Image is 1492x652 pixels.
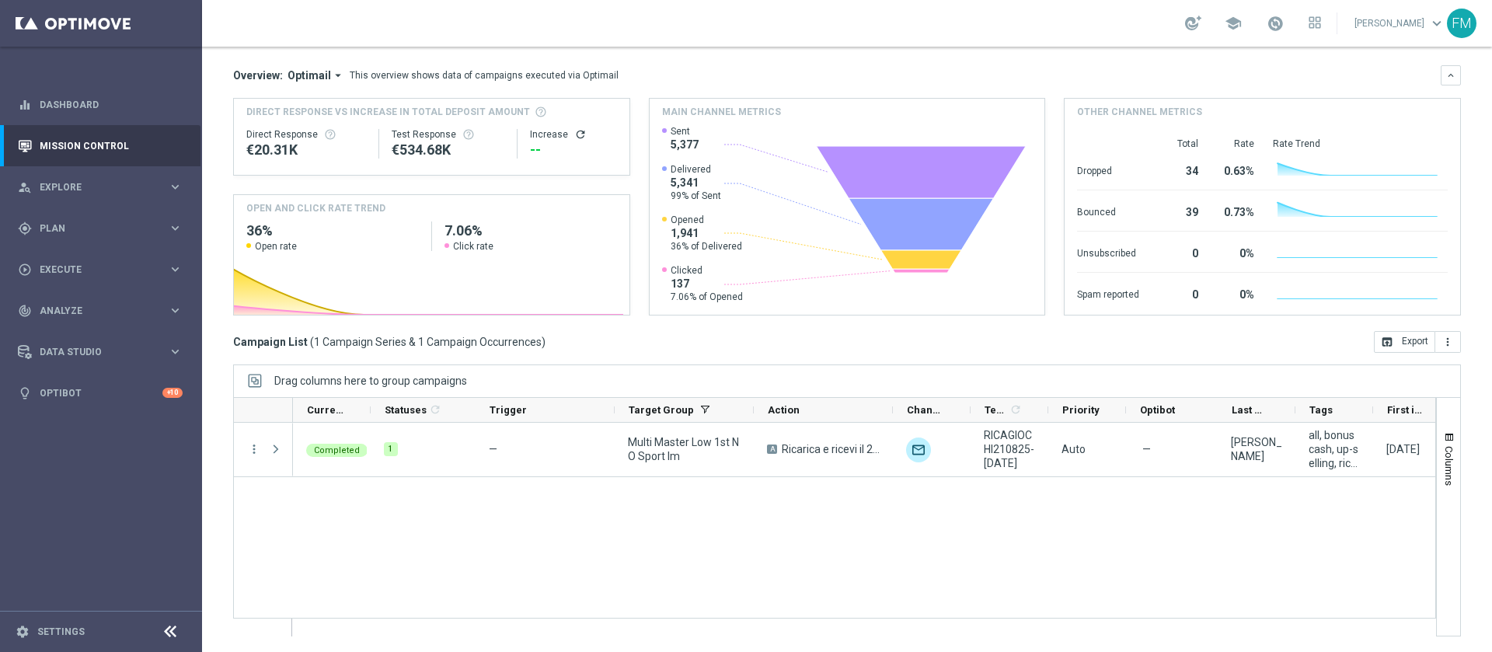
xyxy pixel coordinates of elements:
span: Execute [40,265,168,274]
div: Unsubscribed [1077,239,1139,264]
div: 0 [1158,281,1198,305]
span: ) [542,335,546,349]
span: ( [310,335,314,349]
i: refresh [429,403,441,416]
button: Mission Control [17,140,183,152]
span: Calculate column [1007,401,1022,418]
i: lightbulb [18,386,32,400]
span: Explore [40,183,168,192]
div: play_circle_outline Execute keyboard_arrow_right [17,263,183,276]
button: more_vert [247,442,261,456]
span: A [767,445,777,454]
span: school [1225,15,1242,32]
div: +10 [162,388,183,398]
span: — [489,443,497,455]
span: Click rate [453,240,493,253]
div: Analyze [18,304,168,318]
h4: Main channel metrics [662,105,781,119]
span: Priority [1062,404,1100,416]
button: keyboard_arrow_down [1441,65,1461,85]
button: track_changes Analyze keyboard_arrow_right [17,305,183,317]
i: open_in_browser [1381,336,1393,348]
a: Optibot [40,372,162,413]
i: keyboard_arrow_right [168,221,183,235]
span: Sent [671,125,699,138]
div: equalizer Dashboard [17,99,183,111]
span: Calculate column [427,401,441,418]
img: Optimail [906,438,931,462]
span: 36% of Delivered [671,240,742,253]
span: Target Group [629,404,694,416]
span: 137 [671,277,743,291]
div: -- [530,141,616,159]
span: 5,377 [671,138,699,152]
div: Rate [1217,138,1254,150]
span: First in Range [1387,404,1424,416]
div: Direct Response [246,128,366,141]
h4: Other channel metrics [1077,105,1202,119]
span: Columns [1443,446,1455,486]
span: RICAGIOCHI210825- 2025-08-21 [984,428,1035,470]
div: Data Studio keyboard_arrow_right [17,346,183,358]
button: more_vert [1435,331,1461,353]
button: gps_fixed Plan keyboard_arrow_right [17,222,183,235]
i: refresh [1009,403,1022,416]
div: Explore [18,180,168,194]
span: 5,341 [671,176,721,190]
a: Mission Control [40,125,183,166]
h2: 7.06% [444,221,617,240]
i: keyboard_arrow_right [168,303,183,318]
div: 0 [1158,239,1198,264]
colored-tag: Completed [306,442,368,457]
span: Ricarica e ricevi il 20% fino a 150€ tutti i giochi [782,442,880,456]
div: 21 Aug 2025, Thursday [1386,442,1420,456]
div: 39 [1158,198,1198,223]
button: lightbulb Optibot +10 [17,387,183,399]
div: Press SPACE to select this row. [234,423,293,477]
div: 34 [1158,157,1198,182]
div: Execute [18,263,168,277]
button: person_search Explore keyboard_arrow_right [17,181,183,194]
div: Plan [18,221,168,235]
span: 1 Campaign Series & 1 Campaign Occurrences [314,335,542,349]
multiple-options-button: Export to CSV [1374,335,1461,347]
i: equalizer [18,98,32,112]
span: Action [768,404,800,416]
button: open_in_browser Export [1374,331,1435,353]
button: Optimail arrow_drop_down [283,68,350,82]
span: Current Status [307,404,344,416]
div: €534,684 [392,141,504,159]
div: 0% [1217,239,1254,264]
i: arrow_drop_down [331,68,345,82]
span: Drag columns here to group campaigns [274,375,467,387]
i: keyboard_arrow_right [168,262,183,277]
span: Templates [985,404,1007,416]
span: Plan [40,224,168,233]
span: Auto [1061,443,1086,455]
span: keyboard_arrow_down [1428,15,1445,32]
i: play_circle_outline [18,263,32,277]
span: Statuses [385,404,427,416]
span: 1,941 [671,226,742,240]
span: Clicked [671,264,743,277]
button: refresh [574,128,587,141]
span: Opened [671,214,742,226]
div: This overview shows data of campaigns executed via Optimail [350,68,619,82]
span: — [1142,442,1151,456]
a: [PERSON_NAME]keyboard_arrow_down [1353,12,1447,35]
span: 99% of Sent [671,190,721,202]
span: Delivered [671,163,721,176]
div: Dropped [1077,157,1139,182]
span: Multi Master Low 1st NO Sport lm [628,435,741,463]
div: Bounced [1077,198,1139,223]
i: person_search [18,180,32,194]
i: more_vert [1441,336,1454,348]
div: Increase [530,128,616,141]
